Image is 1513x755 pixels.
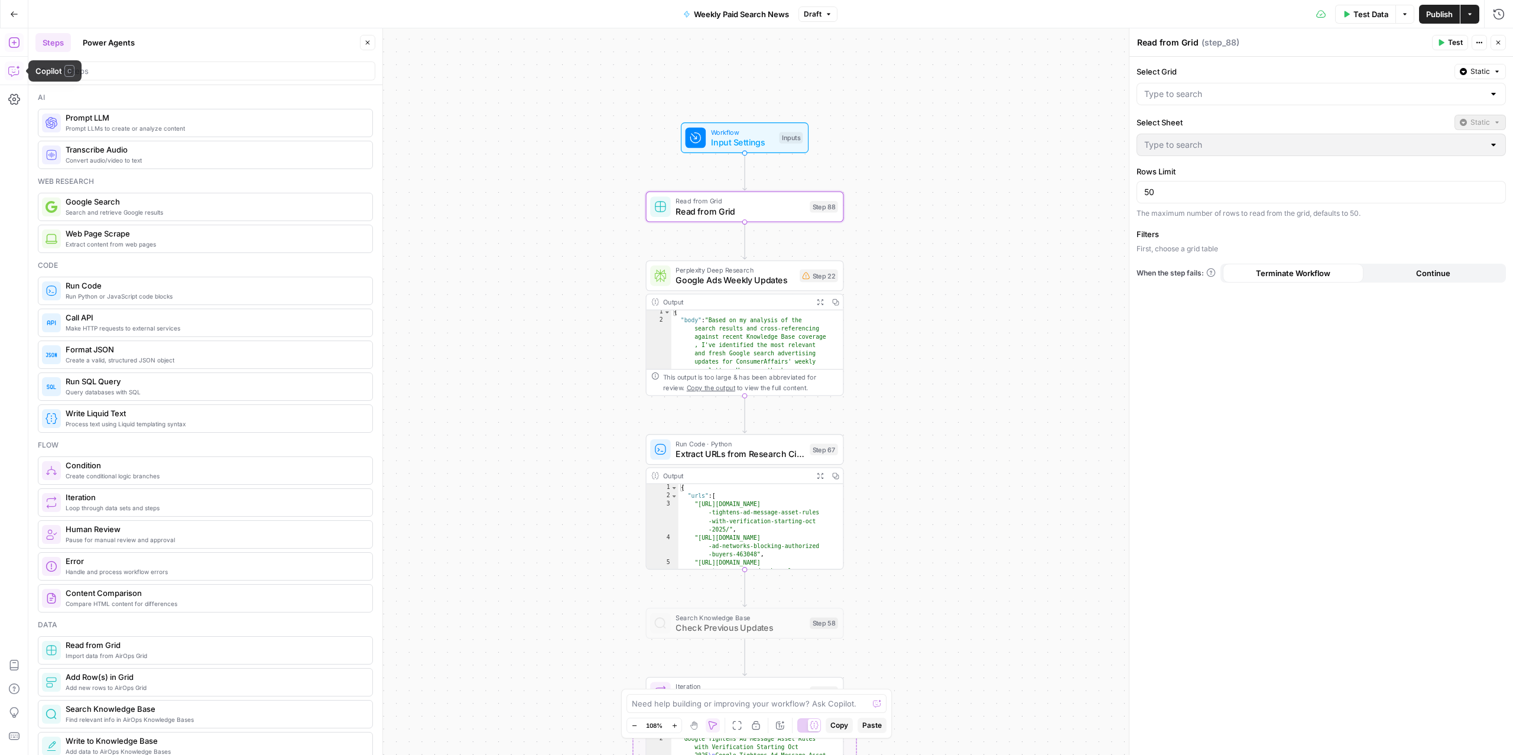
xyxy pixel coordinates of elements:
[66,459,363,471] span: Condition
[1137,208,1506,219] div: The maximum number of rows to read from the grid, defaults to 50.
[66,407,363,419] span: Write Liquid Text
[676,439,804,449] span: Run Code · Python
[66,239,363,249] span: Extract content from web pages
[66,228,363,239] span: Web Page Scrape
[646,721,663,730] span: 108%
[66,567,363,576] span: Handle and process workflow errors
[38,92,373,103] div: Ai
[1137,244,1506,254] p: First, choose a grid table
[1137,166,1506,177] label: Rows Limit
[66,208,363,217] span: Search and retrieve Google results
[1432,35,1468,50] button: Test
[66,196,363,208] span: Google Search
[1363,264,1504,283] button: Continue
[66,599,363,608] span: Compare HTML content for differences
[804,9,822,20] span: Draft
[64,65,74,77] span: C
[1144,139,1484,151] input: Type to search
[647,484,678,492] div: 1
[66,312,363,323] span: Call API
[663,471,809,481] div: Output
[810,617,838,628] div: Step 58
[66,280,363,291] span: Run Code
[1137,37,1199,48] textarea: Read from Grid
[66,387,363,397] span: Query databases with SQL
[810,686,838,698] div: Step 68
[66,639,363,651] span: Read from Grid
[66,671,363,683] span: Add Row(s) in Grid
[66,491,363,503] span: Iteration
[66,124,363,133] span: Prompt LLMs to create or analyze content
[1137,116,1450,128] label: Select Sheet
[647,534,678,559] div: 4
[66,587,363,599] span: Content Comparison
[66,651,363,660] span: Import data from AirOps Grid
[743,222,746,259] g: Edge from step_88 to step_22
[38,440,373,451] div: Flow
[664,308,671,316] span: Toggle code folding, rows 1 through 3
[38,260,373,271] div: Code
[743,639,746,676] g: Edge from step_58 to step_68
[66,112,363,124] span: Prompt LLM
[41,65,370,77] input: Search steps
[779,132,803,143] div: Inputs
[671,492,678,501] span: Toggle code folding, rows 2 through 22
[663,297,809,307] div: Output
[671,484,678,492] span: Toggle code folding, rows 1 through 121
[1137,66,1450,77] label: Select Grid
[66,375,363,387] span: Run SQL Query
[800,270,838,283] div: Step 22
[1144,88,1484,100] input: Type to search
[66,535,363,545] span: Pause for manual review and approval
[647,308,671,316] div: 1
[676,5,796,24] button: Weekly Paid Search News
[1137,268,1216,278] span: When the step fails:
[1470,117,1490,128] span: Static
[66,155,363,165] span: Convert audio/video to text
[66,503,363,513] span: Loop through data sets and steps
[647,559,678,584] div: 5
[646,260,844,396] div: Perplexity Deep ResearchGoogle Ads Weekly UpdatesStep 22Output{ "body":"Based on my analysis of t...
[1202,37,1239,48] span: ( step_88 )
[1470,66,1490,77] span: Static
[743,570,746,607] g: Edge from step_67 to step_58
[676,274,794,287] span: Google Ads Weekly Updates
[1419,5,1460,24] button: Publish
[646,192,844,222] div: Read from GridRead from GridStep 88
[646,434,844,569] div: Run Code · PythonExtract URLs from Research CitationsStep 67Output{ "urls":[ "[URL][DOMAIN_NAME] ...
[647,501,678,534] div: 3
[663,372,838,393] div: This output is too large & has been abbreviated for review. to view the full content.
[810,444,838,455] div: Step 67
[711,136,774,149] span: Input Settings
[76,33,142,52] button: Power Agents
[694,8,789,20] span: Weekly Paid Search News
[66,555,363,567] span: Error
[676,621,804,634] span: Check Previous Updates
[1454,115,1506,130] button: Static
[38,176,373,187] div: Web research
[1256,267,1330,279] span: Terminate Workflow
[687,384,735,391] span: Copy the output
[798,7,837,22] button: Draft
[743,396,746,433] g: Edge from step_22 to step_67
[1454,64,1506,79] button: Static
[646,122,844,153] div: WorkflowInput SettingsInputs
[676,681,804,691] span: Iteration
[810,201,838,212] div: Step 88
[646,608,844,639] div: Search Knowledge BaseCheck Previous UpdatesStep 58
[1137,228,1506,240] label: Filters
[66,144,363,155] span: Transcribe Audio
[38,620,373,630] div: Data
[66,683,363,692] span: Add new rows to AirOps Grid
[1335,5,1395,24] button: Test Data
[66,355,363,365] span: Create a valid, structured JSON object
[1448,37,1463,48] span: Test
[1353,8,1388,20] span: Test Data
[35,33,71,52] button: Steps
[676,448,804,461] span: Extract URLs from Research Citations
[66,344,363,355] span: Format JSON
[66,735,363,747] span: Write to Knowledge Base
[830,720,848,731] span: Copy
[676,205,804,218] span: Read from Grid
[35,65,74,77] div: Copilot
